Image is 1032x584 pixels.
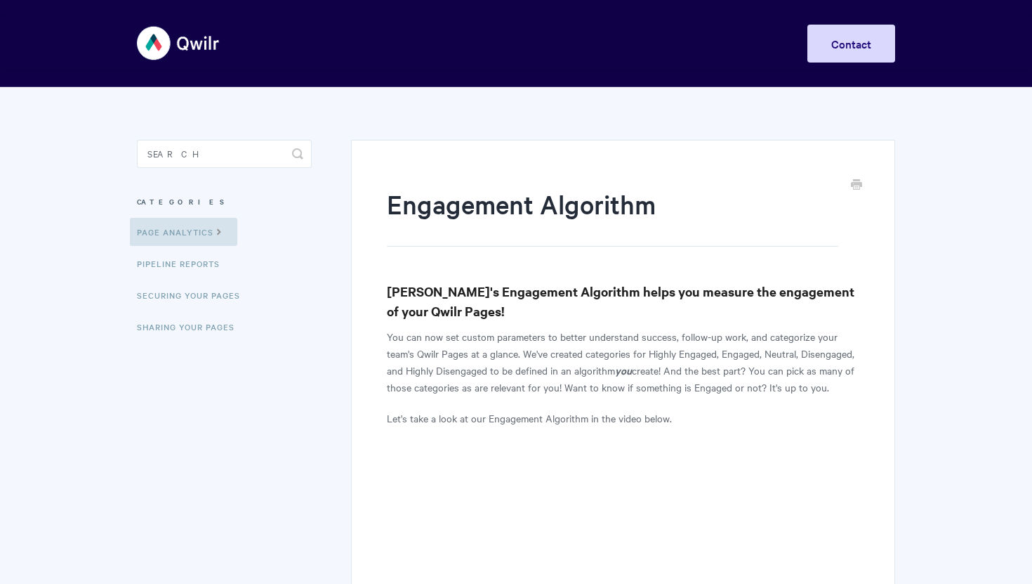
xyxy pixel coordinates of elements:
[137,189,312,214] h3: Categories
[137,313,245,341] a: Sharing Your Pages
[387,186,838,247] h1: Engagement Algorithm
[615,363,632,377] strong: you
[137,17,220,70] img: Qwilr Help Center
[387,282,859,321] h3: [PERSON_NAME]'s Engagement Algorithm helps you measure the engagement of your Qwilr Pages!
[387,328,859,396] p: You can now set custom parameters to better understand success, follow-up work, and categorize yo...
[807,25,895,63] a: Contact
[387,410,859,427] p: Let's take a look at our Engagement Algorithm in the video below.
[137,249,230,278] a: Pipeline reports
[137,281,251,309] a: Securing Your Pages
[130,218,237,246] a: Page Analytics
[851,178,862,193] a: Print this Article
[137,140,312,168] input: Search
